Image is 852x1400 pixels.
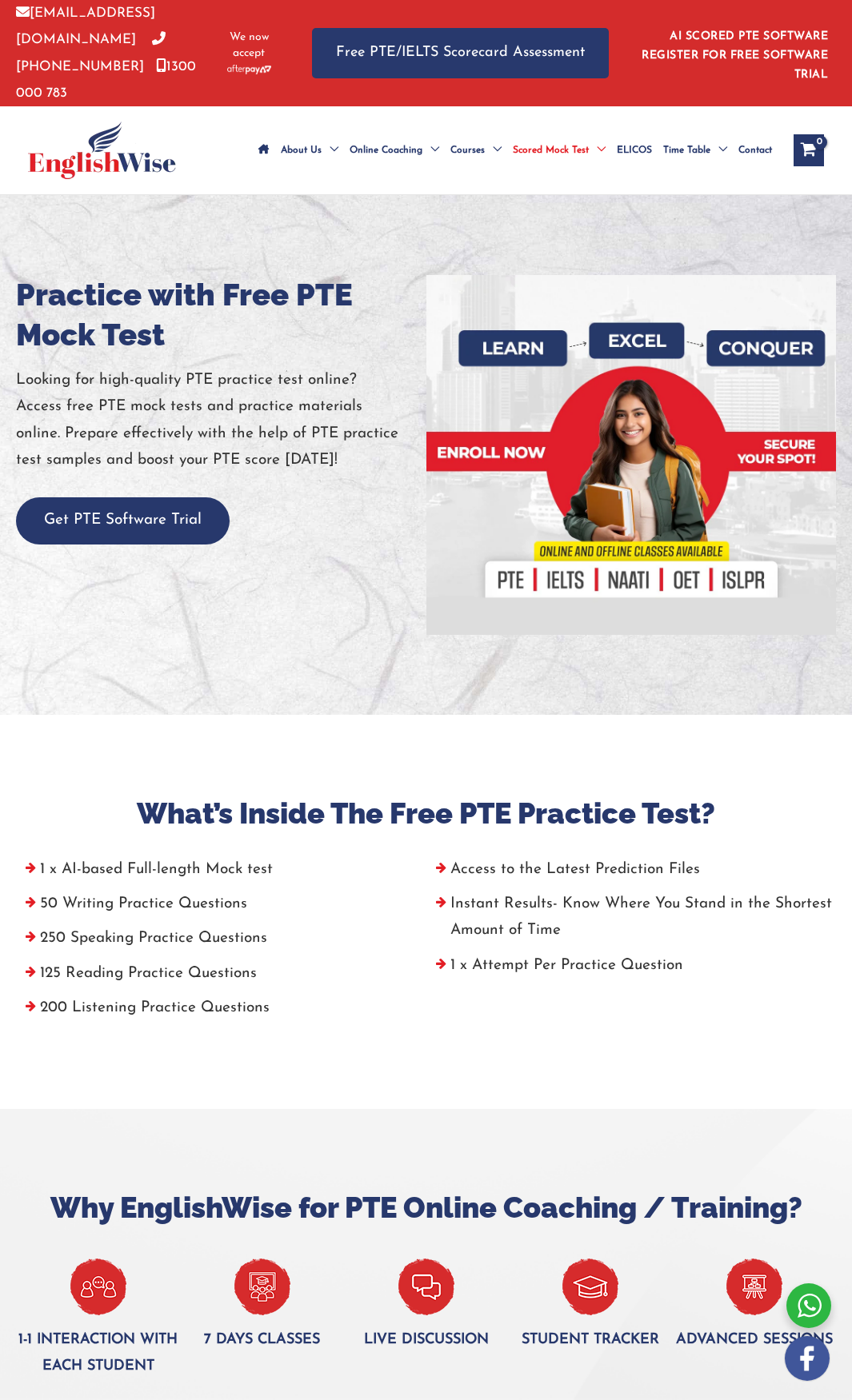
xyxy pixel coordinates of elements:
[658,122,733,178] a: Time TableMenu Toggle
[726,1258,782,1315] img: Advanced-session
[180,1327,344,1354] p: 7 days classes
[641,18,836,89] aside: Header Widget 1
[16,497,230,544] button: Get PTE Software Trial
[350,122,422,178] span: Online Coaching
[611,122,658,178] a: ELICOS
[513,122,589,178] span: Scored Mock Test
[16,856,426,891] li: 1 x AI-based Full-length Mock test
[642,30,828,81] a: AI SCORED PTE SOFTWARE REGISTER FOR FREE SOFTWARE TRIAL
[16,60,196,100] a: 1300 000 783
[16,795,836,832] h2: What’s Inside The Free PTE Practice Test?
[426,952,837,987] li: 1 x Attempt Per Practice Question
[16,891,426,925] li: 50 Writing Practice Questions
[312,28,609,78] a: Free PTE/IELTS Scorecard Assessment
[672,1327,836,1354] p: Advanced sessions
[16,367,426,473] p: Looking for high-quality PTE practice test online? Access free PTE mock tests and practice materi...
[16,1189,836,1226] h2: Why EnglishWise for PTE Online Coaching / Training?
[322,122,338,178] span: Menu Toggle
[450,122,485,178] span: Courses
[589,122,606,178] span: Menu Toggle
[507,122,611,178] a: Scored Mock TestMenu Toggle
[710,122,727,178] span: Menu Toggle
[28,122,176,179] img: cropped-ew-logo
[733,122,778,178] a: Contact
[16,995,426,1029] li: 200 Listening Practice Questions
[562,1258,618,1315] img: _student--Tracker
[226,30,272,62] span: We now accept
[16,275,426,355] h1: Practice with Free PTE Mock Test
[398,1258,454,1315] img: Live-discussion
[16,33,166,73] a: [PHONE_NUMBER]
[422,122,439,178] span: Menu Toggle
[663,122,710,178] span: Time Table
[16,1327,180,1381] p: 1-1 interaction with each student
[617,122,652,178] span: ELICOS
[445,122,507,178] a: CoursesMenu Toggle
[70,1258,126,1315] img: One-to-one-inraction
[16,6,155,46] a: [EMAIL_ADDRESS][DOMAIN_NAME]
[227,65,271,74] img: Afterpay-Logo
[344,122,445,178] a: Online CoachingMenu Toggle
[738,122,772,178] span: Contact
[508,1327,672,1354] p: Student tracker
[16,513,230,528] a: Get PTE Software Trial
[426,856,837,891] li: Access to the Latest Prediction Files
[275,122,344,178] a: About UsMenu Toggle
[16,960,426,995] li: 125 Reading Practice Questions
[281,122,322,178] span: About Us
[234,1258,290,1315] img: 7-days-clasess
[794,134,824,166] a: View Shopping Cart, empty
[253,122,778,178] nav: Site Navigation: Main Menu
[485,122,502,178] span: Menu Toggle
[344,1327,508,1354] p: Live discussion
[426,891,837,952] li: Instant Results- Know Where You Stand in the Shortest Amount of Time
[16,925,426,959] li: 250 Speaking Practice Questions
[785,1336,830,1381] img: white-facebook.png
